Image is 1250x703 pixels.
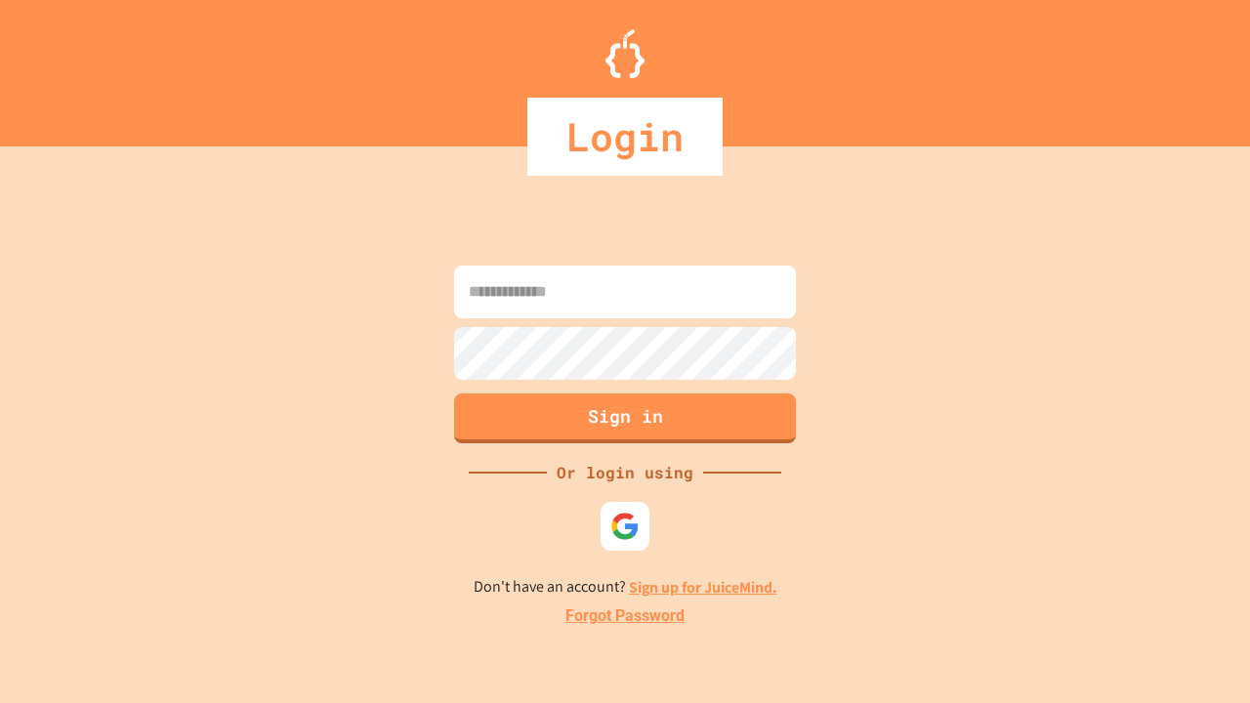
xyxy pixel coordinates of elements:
[474,575,777,600] p: Don't have an account?
[547,461,703,484] div: Or login using
[1168,625,1230,683] iframe: chat widget
[1088,540,1230,623] iframe: chat widget
[527,98,723,176] div: Login
[454,393,796,443] button: Sign in
[629,577,777,598] a: Sign up for JuiceMind.
[565,604,685,628] a: Forgot Password
[605,29,645,78] img: Logo.svg
[610,512,640,541] img: google-icon.svg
